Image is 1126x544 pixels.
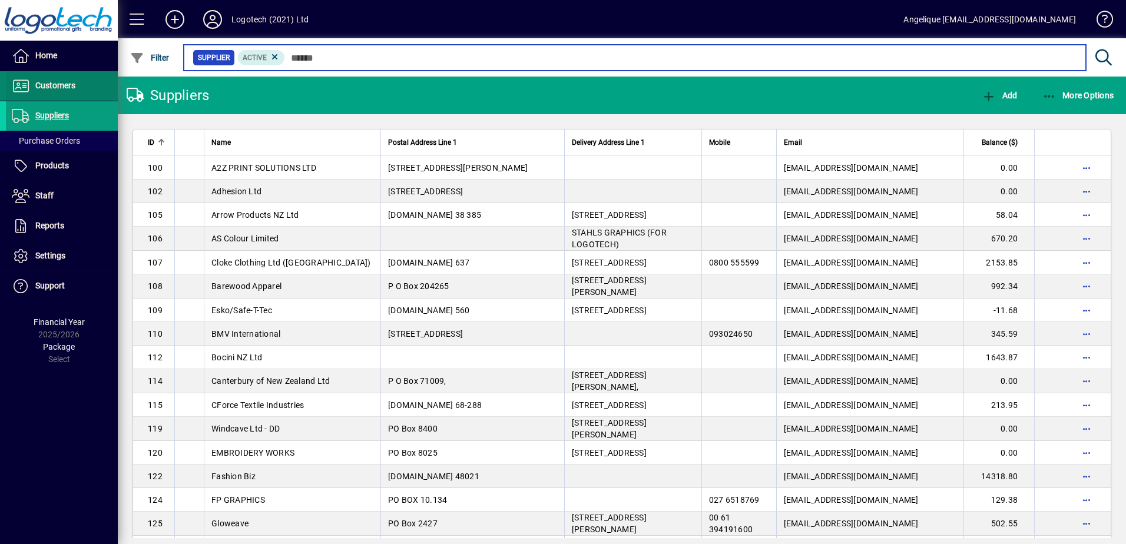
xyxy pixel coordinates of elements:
[572,136,645,149] span: Delivery Address Line 1
[35,111,69,120] span: Suppliers
[784,495,919,505] span: [EMAIL_ADDRESS][DOMAIN_NAME]
[34,317,85,327] span: Financial Year
[35,81,75,90] span: Customers
[148,306,163,315] span: 109
[979,85,1020,106] button: Add
[388,448,438,457] span: PO Box 8025
[572,306,647,315] span: [STREET_ADDRESS]
[6,271,118,301] a: Support
[211,353,262,362] span: Bocini NZ Ltd
[963,346,1034,369] td: 1643.87
[1077,443,1096,462] button: More options
[388,329,463,339] span: [STREET_ADDRESS]
[148,187,163,196] span: 102
[572,400,647,410] span: [STREET_ADDRESS]
[1077,158,1096,177] button: More options
[6,71,118,101] a: Customers
[1077,277,1096,296] button: More options
[1077,490,1096,509] button: More options
[148,163,163,173] span: 100
[1077,301,1096,320] button: More options
[156,9,194,30] button: Add
[784,472,919,481] span: [EMAIL_ADDRESS][DOMAIN_NAME]
[6,181,118,211] a: Staff
[148,519,163,528] span: 125
[709,258,760,267] span: 0800 555599
[963,369,1034,393] td: 0.00
[572,210,647,220] span: [STREET_ADDRESS]
[211,234,279,243] span: AS Colour Limited
[971,136,1028,149] div: Balance ($)
[388,306,469,315] span: [DOMAIN_NAME] 560
[35,251,65,260] span: Settings
[784,424,919,433] span: [EMAIL_ADDRESS][DOMAIN_NAME]
[148,376,163,386] span: 114
[194,9,231,30] button: Profile
[148,210,163,220] span: 105
[963,298,1034,322] td: -11.68
[148,281,163,291] span: 108
[1077,419,1096,438] button: More options
[198,52,230,64] span: Supplier
[963,322,1034,346] td: 345.59
[784,306,919,315] span: [EMAIL_ADDRESS][DOMAIN_NAME]
[211,519,249,528] span: Gloweave
[1077,229,1096,248] button: More options
[231,10,309,29] div: Logotech (2021) Ltd
[148,329,163,339] span: 110
[388,281,449,291] span: P O Box 204265
[211,376,330,386] span: Canterbury of New Zealand Ltd
[572,448,647,457] span: [STREET_ADDRESS]
[709,513,753,534] span: 00 61 394191600
[963,156,1034,180] td: 0.00
[35,161,69,170] span: Products
[1077,324,1096,343] button: More options
[148,136,167,149] div: ID
[211,163,316,173] span: A2Z PRINT SOLUTIONS LTD
[6,241,118,271] a: Settings
[572,228,667,249] span: STAHLS GRAPHICS (FOR LOGOTECH)
[211,210,299,220] span: Arrow Products NZ Ltd
[43,342,75,351] span: Package
[1077,467,1096,486] button: More options
[238,50,285,65] mat-chip: Activation Status: Active
[388,258,469,267] span: [DOMAIN_NAME] 637
[963,274,1034,298] td: 992.34
[388,472,479,481] span: [DOMAIN_NAME] 48021
[127,86,209,105] div: Suppliers
[148,495,163,505] span: 124
[784,234,919,243] span: [EMAIL_ADDRESS][DOMAIN_NAME]
[211,136,231,149] span: Name
[148,472,163,481] span: 122
[388,376,446,386] span: P O Box 71009,
[709,136,769,149] div: Mobile
[211,306,272,315] span: Esko/Safe-T-Tec
[709,495,760,505] span: 027 6518769
[35,191,54,200] span: Staff
[12,136,80,145] span: Purchase Orders
[784,187,919,196] span: [EMAIL_ADDRESS][DOMAIN_NAME]
[784,400,919,410] span: [EMAIL_ADDRESS][DOMAIN_NAME]
[388,210,481,220] span: [DOMAIN_NAME] 38 385
[903,10,1076,29] div: Angelique [EMAIL_ADDRESS][DOMAIN_NAME]
[784,136,956,149] div: Email
[243,54,267,62] span: Active
[388,424,438,433] span: PO Box 8400
[784,329,919,339] span: [EMAIL_ADDRESS][DOMAIN_NAME]
[148,258,163,267] span: 107
[1077,253,1096,272] button: More options
[1077,514,1096,533] button: More options
[963,417,1034,441] td: 0.00
[6,151,118,181] a: Products
[963,465,1034,488] td: 14318.80
[211,400,304,410] span: CForce Textile Industries
[211,329,280,339] span: BMV International
[784,163,919,173] span: [EMAIL_ADDRESS][DOMAIN_NAME]
[572,276,647,297] span: [STREET_ADDRESS][PERSON_NAME]
[1077,396,1096,414] button: More options
[784,210,919,220] span: [EMAIL_ADDRESS][DOMAIN_NAME]
[35,221,64,230] span: Reports
[1077,348,1096,367] button: More options
[784,353,919,362] span: [EMAIL_ADDRESS][DOMAIN_NAME]
[1039,85,1117,106] button: More Options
